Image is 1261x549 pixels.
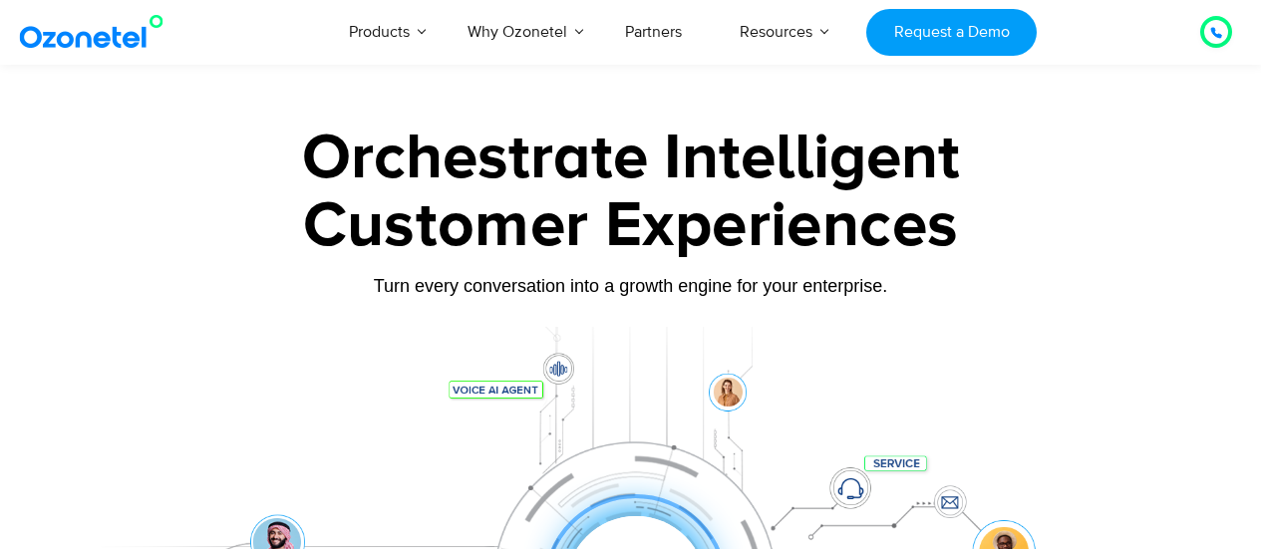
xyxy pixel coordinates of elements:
[78,275,1184,297] div: Turn every conversation into a growth engine for your enterprise.
[866,9,1037,56] a: Request a Demo
[78,178,1184,274] div: Customer Experiences
[78,127,1184,190] div: Orchestrate Intelligent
